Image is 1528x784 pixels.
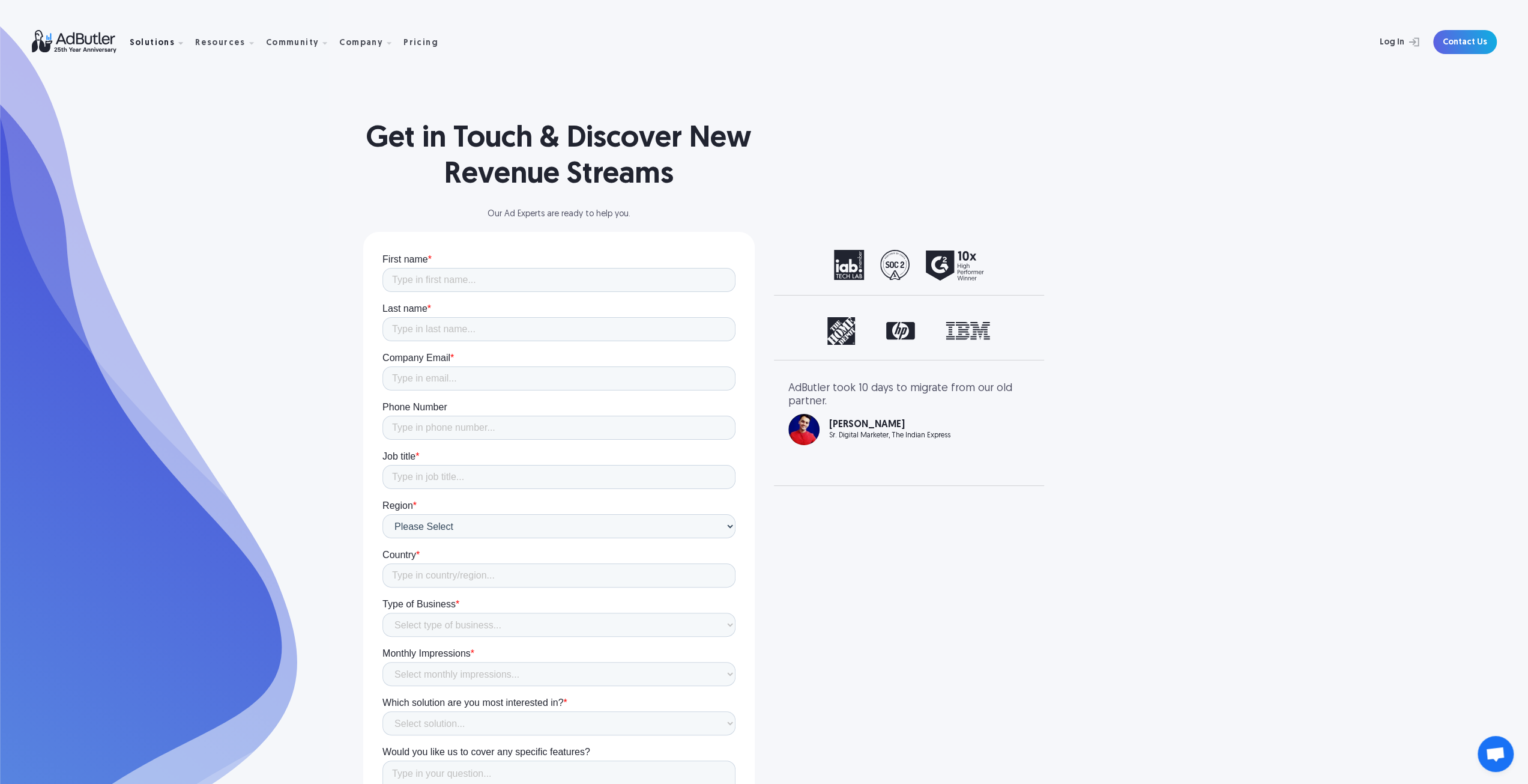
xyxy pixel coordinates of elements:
div: 1 of 2 [788,250,1030,281]
h1: Get in Touch & Discover New Revenue Streams [363,121,755,193]
a: Pricing [403,37,448,47]
div: Company [339,39,383,47]
div: Open chat [1478,736,1514,772]
div: next slide [982,317,1030,345]
div: carousel [788,250,1030,281]
div: Community [266,39,319,47]
div: Resources [195,23,264,61]
a: Log In [1348,30,1426,54]
a: Contact Us [1433,30,1497,54]
div: 1 of 3 [788,317,1030,345]
div: Pricing [403,39,438,47]
div: Community [266,23,337,61]
div: Our Ad Experts are ready to help you. [363,210,755,219]
div: [PERSON_NAME] [829,420,950,430]
div: carousel [788,317,1030,345]
div: Resources [195,39,246,47]
div: 1 of 3 [788,382,1030,445]
div: Company [339,23,401,61]
div: Solutions [130,23,193,61]
div: next slide [982,250,1030,281]
div: Solutions [130,39,175,47]
div: AdButler took 10 days to migrate from our old partner. [788,382,1030,408]
div: carousel [788,382,1030,471]
div: Sr. Digital Marketer, The Indian Express [829,432,950,439]
div: next slide [982,382,1030,471]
